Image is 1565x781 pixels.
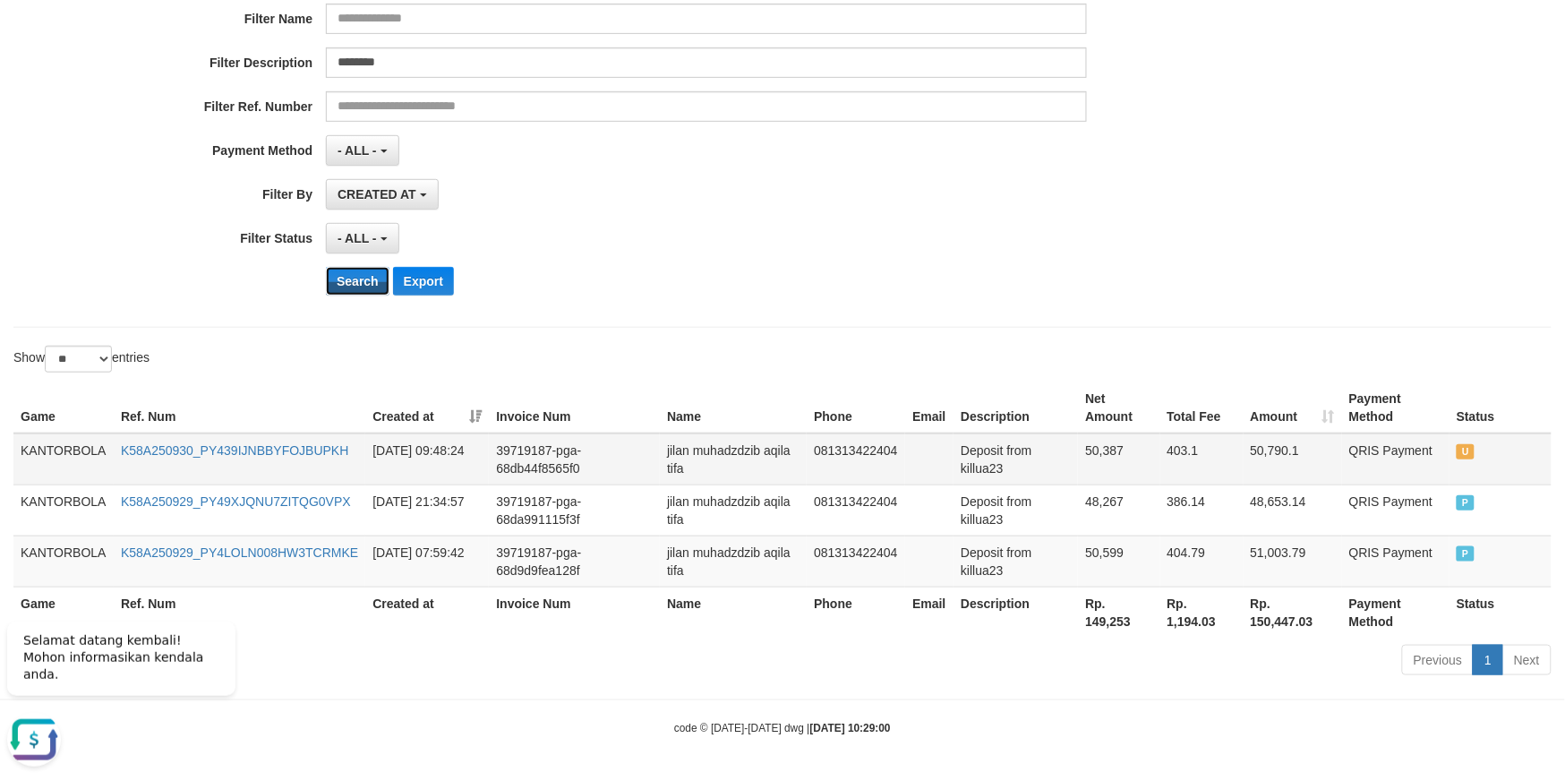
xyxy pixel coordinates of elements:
[393,267,454,296] button: Export
[326,135,398,166] button: - ALL -
[1160,587,1244,638] th: Rp. 1,194.03
[1502,645,1552,675] a: Next
[338,143,377,158] span: - ALL -
[13,536,114,587] td: KANTORBOLA
[114,382,365,433] th: Ref. Num
[954,536,1078,587] td: Deposit from killua23
[954,587,1078,638] th: Description
[1402,645,1474,675] a: Previous
[1244,382,1342,433] th: Amount: activate to sort column ascending
[1078,587,1159,638] th: Rp. 149,253
[1342,485,1450,536] td: QRIS Payment
[326,179,439,210] button: CREATED AT
[1078,433,1159,485] td: 50,387
[1342,587,1450,638] th: Payment Method
[1342,433,1450,485] td: QRIS Payment
[1450,382,1552,433] th: Status
[45,346,112,373] select: Showentries
[1244,536,1342,587] td: 51,003.79
[1160,485,1244,536] td: 386.14
[365,536,489,587] td: [DATE] 07:59:42
[660,485,807,536] td: jilan muhadzdzib aqila tifa
[326,223,398,253] button: - ALL -
[7,107,61,161] button: Open LiveChat chat widget
[954,485,1078,536] td: Deposit from killua23
[326,267,389,296] button: Search
[489,433,660,485] td: 39719187-pga-68db44f8565f0
[807,382,905,433] th: Phone
[13,382,114,433] th: Game
[338,187,416,202] span: CREATED AT
[1457,546,1475,562] span: PAID
[1342,382,1450,433] th: Payment Method
[1244,587,1342,638] th: Rp. 150,447.03
[365,485,489,536] td: [DATE] 21:34:57
[489,485,660,536] td: 39719187-pga-68da991115f3f
[365,587,489,638] th: Created at
[810,722,891,734] strong: [DATE] 10:29:00
[1457,444,1475,459] span: UNPAID
[1244,433,1342,485] td: 50,790.1
[905,382,954,433] th: Email
[121,545,358,560] a: K58A250929_PY4LOLN008HW3TCRMKE
[365,382,489,433] th: Created at: activate to sort column ascending
[489,382,660,433] th: Invoice Num
[954,382,1078,433] th: Description
[489,587,660,638] th: Invoice Num
[660,536,807,587] td: jilan muhadzdzib aqila tifa
[954,433,1078,485] td: Deposit from killua23
[1244,485,1342,536] td: 48,653.14
[1160,382,1244,433] th: Total Fee
[807,485,905,536] td: 081313422404
[121,494,351,509] a: K58A250929_PY49XJQNU7ZITQG0VPX
[1078,536,1159,587] td: 50,599
[1457,495,1475,511] span: PAID
[1342,536,1450,587] td: QRIS Payment
[807,433,905,485] td: 081313422404
[365,433,489,485] td: [DATE] 09:48:24
[1078,382,1159,433] th: Net Amount
[807,536,905,587] td: 081313422404
[660,433,807,485] td: jilan muhadzdzib aqila tifa
[1450,587,1552,638] th: Status
[807,587,905,638] th: Phone
[905,587,954,638] th: Email
[660,587,807,638] th: Name
[489,536,660,587] td: 39719187-pga-68d9d9fea128f
[13,485,114,536] td: KANTORBOLA
[13,346,150,373] label: Show entries
[1160,536,1244,587] td: 404.79
[1473,645,1503,675] a: 1
[674,722,891,734] small: code © [DATE]-[DATE] dwg |
[13,643,638,668] div: Showing 1 to 3 of 3 entries
[660,382,807,433] th: Name
[114,587,365,638] th: Ref. Num
[23,28,203,76] span: Selamat datang kembali! Mohon informasikan kendala anda.
[13,433,114,485] td: KANTORBOLA
[338,231,377,245] span: - ALL -
[13,587,114,638] th: Game
[1160,433,1244,485] td: 403.1
[1078,485,1159,536] td: 48,267
[121,443,348,458] a: K58A250930_PY439IJNBBYFOJBUPKH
